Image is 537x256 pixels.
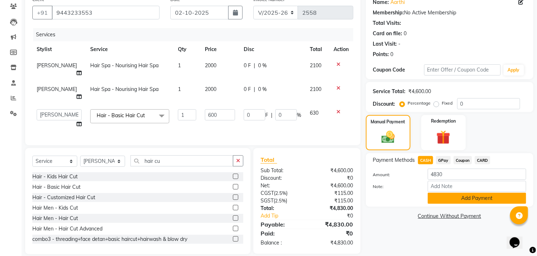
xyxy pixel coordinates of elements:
div: Card on file: [373,30,403,37]
span: 2000 [205,86,216,92]
label: Amount: [368,172,422,178]
div: ₹4,830.00 [307,205,359,212]
div: Last Visit: [373,40,397,48]
div: Service Total: [373,88,406,95]
label: Redemption [431,118,456,124]
input: Add Note [428,181,526,192]
div: 0 [391,51,394,58]
div: ₹4,600.00 [307,167,359,174]
div: - [399,40,401,48]
span: 2100 [310,62,321,69]
input: Amount [428,169,526,180]
label: Percentage [408,100,431,106]
button: +91 [32,6,52,19]
div: ₹0 [307,229,359,238]
th: Stylist [32,41,86,58]
span: CARD [475,156,490,164]
label: Note: [368,183,422,190]
div: Discount: [255,174,307,182]
div: Total: [255,205,307,212]
img: _gift.svg [432,129,455,146]
div: Coupon Code [373,66,424,74]
span: GPay [436,156,451,164]
span: 2000 [205,62,216,69]
div: Paid: [255,229,307,238]
div: ₹4,830.00 [307,220,359,229]
div: ₹115.00 [307,189,359,197]
span: 0 % [258,86,267,93]
span: 1 [178,62,181,69]
div: Services [33,28,359,41]
button: Add Payment [428,193,526,204]
input: Enter Offer / Coupon Code [424,64,501,76]
span: CGST [261,190,274,196]
span: | [271,111,272,119]
div: ₹4,830.00 [307,239,359,247]
span: Payment Methods [373,156,415,164]
div: Hair Men - Hair Cut Advanced [32,225,102,233]
span: [PERSON_NAME] [37,86,77,92]
div: Hair - Customized Hair Cut [32,194,95,201]
div: Discount: [373,100,395,108]
span: 0 % [258,62,267,69]
span: Hair Spa - Nourising Hair Spa [90,86,159,92]
div: Total Visits: [373,19,401,27]
label: Manual Payment [371,119,405,125]
span: | [254,62,255,69]
a: Continue Without Payment [367,212,532,220]
div: 0 [404,30,407,37]
div: Membership: [373,9,404,17]
span: % [297,111,301,119]
div: Net: [255,182,307,189]
div: No Active Membership [373,9,526,17]
div: ( ) [255,197,307,205]
span: Hair Spa - Nourising Hair Spa [90,62,159,69]
div: ₹115.00 [307,197,359,205]
img: _cash.svg [377,129,399,145]
div: ₹4,600.00 [307,182,359,189]
label: Fixed [442,100,453,106]
th: Service [86,41,174,58]
div: ( ) [255,189,307,197]
input: Search by Name/Mobile/Email/Code [52,6,160,19]
div: Hair Men - Kids Cut [32,204,78,212]
span: 630 [310,110,318,116]
th: Qty [174,41,201,58]
span: Coupon [454,156,472,164]
div: Points: [373,51,389,58]
div: Payable: [255,220,307,229]
span: Total [261,156,277,164]
div: Hair - Kids Hair Cut [32,173,78,180]
div: ₹0 [316,212,359,220]
th: Action [330,41,353,58]
div: Balance : [255,239,307,247]
th: Total [306,41,330,58]
span: 0 F [244,62,251,69]
span: 2.5% [275,190,286,196]
span: F [265,111,268,119]
span: 2100 [310,86,321,92]
iframe: chat widget [507,227,530,249]
span: SGST [261,197,274,204]
div: Hair Men - Hair Cut [32,215,78,222]
a: Add Tip [255,212,316,220]
button: Apply [504,65,524,76]
input: Search or Scan [130,155,233,166]
a: x [145,112,148,119]
div: ₹4,600.00 [409,88,431,95]
span: 1 [178,86,181,92]
span: | [254,86,255,93]
div: combo3 - threading+face detan+basic haircut+hairwash & blow dry [32,236,187,243]
th: Price [201,41,239,58]
div: Hair - Basic Hair Cut [32,183,81,191]
div: ₹0 [307,174,359,182]
span: CASH [418,156,433,164]
div: Sub Total: [255,167,307,174]
span: 0 F [244,86,251,93]
span: Hair - Basic Hair Cut [97,112,145,119]
span: [PERSON_NAME] [37,62,77,69]
span: 2.5% [275,198,286,204]
th: Disc [239,41,306,58]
